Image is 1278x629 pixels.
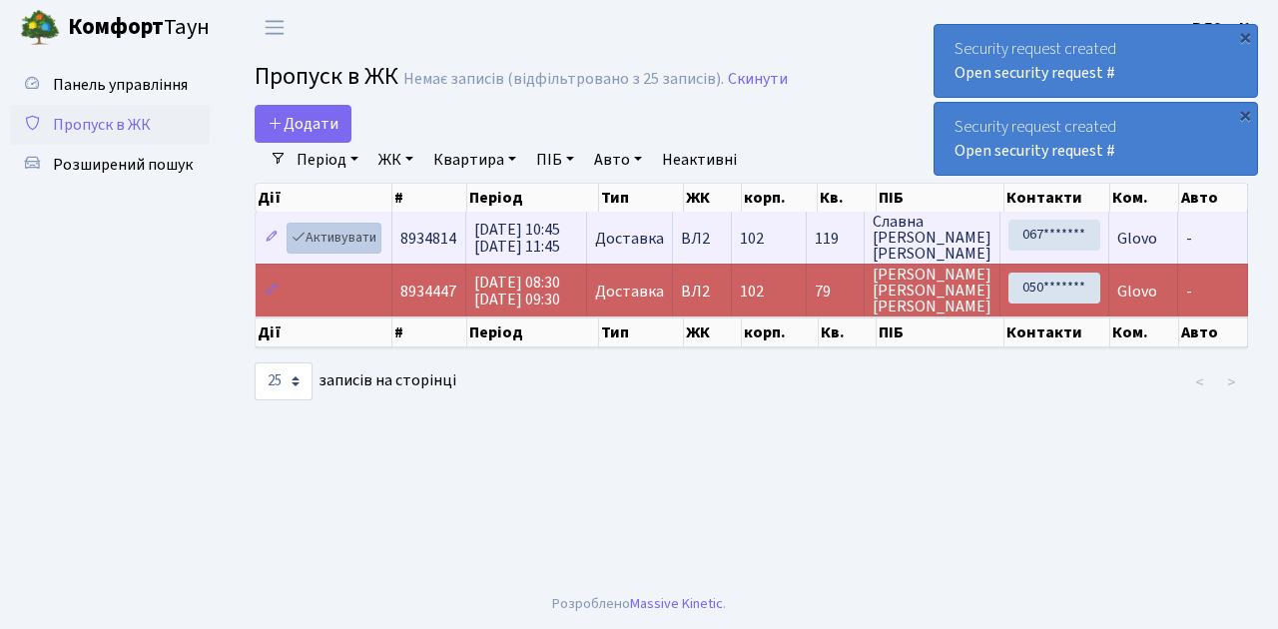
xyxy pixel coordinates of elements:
a: Панель управління [10,65,210,105]
th: корп. [742,184,818,212]
div: Security request created [935,103,1257,175]
img: logo.png [20,8,60,48]
span: Додати [268,113,338,135]
a: ПІБ [528,143,582,177]
span: ВЛ2 [681,284,722,300]
th: # [392,184,467,212]
span: 119 [815,231,856,247]
button: Переключити навігацію [250,11,300,44]
span: [DATE] 08:30 [DATE] 09:30 [474,272,560,311]
a: Авто [586,143,650,177]
th: ЖК [684,184,743,212]
b: ВЛ2 -. К. [1192,17,1254,39]
a: Open security request # [955,62,1115,84]
div: Security request created [935,25,1257,97]
div: × [1235,27,1255,47]
th: Кв. [819,317,877,347]
th: корп. [742,317,818,347]
a: Квартира [425,143,524,177]
span: 79 [815,284,856,300]
a: Open security request # [955,140,1115,162]
th: Період [467,317,599,347]
select: записів на сторінці [255,362,313,400]
a: Неактивні [654,143,745,177]
th: ПІБ [877,317,1004,347]
a: Активувати [287,223,381,254]
a: Період [289,143,366,177]
th: Період [467,184,599,212]
span: Славна [PERSON_NAME] [PERSON_NAME] [873,214,991,262]
span: - [1186,228,1192,250]
a: ВЛ2 -. К. [1192,16,1254,40]
span: Glovo [1117,281,1157,303]
th: Ком. [1110,317,1179,347]
span: Доставка [595,284,664,300]
span: Розширений пошук [53,154,193,176]
th: Ком. [1110,184,1179,212]
span: [DATE] 10:45 [DATE] 11:45 [474,219,560,258]
th: Контакти [1004,317,1110,347]
a: Пропуск в ЖК [10,105,210,145]
th: Тип [599,317,684,347]
th: Тип [599,184,684,212]
span: Пропуск в ЖК [53,114,151,136]
a: Massive Kinetic [630,593,723,614]
th: Авто [1179,317,1248,347]
span: Glovo [1117,228,1157,250]
span: 8934447 [400,281,456,303]
th: Авто [1179,184,1248,212]
span: 102 [740,228,764,250]
a: Додати [255,105,351,143]
b: Комфорт [68,11,164,43]
th: Дії [256,184,392,212]
a: ЖК [370,143,421,177]
span: 8934814 [400,228,456,250]
th: Дії [256,317,392,347]
span: Таун [68,11,210,45]
span: Пропуск в ЖК [255,59,398,94]
span: [PERSON_NAME] [PERSON_NAME] [PERSON_NAME] [873,267,991,314]
label: записів на сторінці [255,362,456,400]
span: - [1186,281,1192,303]
div: × [1235,105,1255,125]
span: Доставка [595,231,664,247]
a: Розширений пошук [10,145,210,185]
div: Розроблено . [552,593,726,615]
th: ЖК [684,317,743,347]
span: 102 [740,281,764,303]
th: ПІБ [877,184,1004,212]
span: ВЛ2 [681,231,722,247]
th: Контакти [1004,184,1110,212]
span: Панель управління [53,74,188,96]
th: Кв. [818,184,876,212]
th: # [392,317,467,347]
a: Скинути [728,70,788,89]
div: Немає записів (відфільтровано з 25 записів). [403,70,724,89]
